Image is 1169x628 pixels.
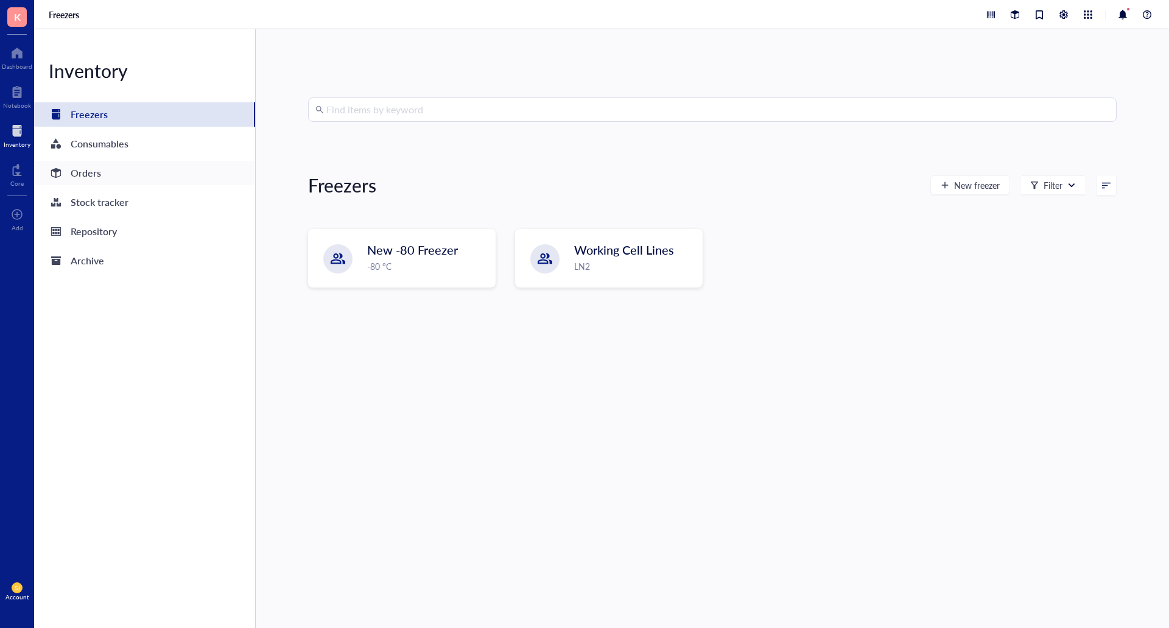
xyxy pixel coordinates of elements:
[71,164,101,182] div: Orders
[2,43,32,70] a: Dashboard
[34,132,255,156] a: Consumables
[71,194,128,211] div: Stock tracker
[5,593,29,601] div: Account
[12,224,23,231] div: Add
[3,102,31,109] div: Notebook
[10,180,24,187] div: Core
[930,175,1010,195] button: New freezer
[34,249,255,273] a: Archive
[34,190,255,214] a: Stock tracker
[4,121,30,148] a: Inventory
[308,173,376,197] div: Freezers
[15,584,20,591] span: SJ
[574,259,695,273] div: LN2
[34,58,255,83] div: Inventory
[2,63,32,70] div: Dashboard
[3,82,31,109] a: Notebook
[954,180,1000,190] span: New freezer
[49,9,82,20] a: Freezers
[34,161,255,185] a: Orders
[71,106,108,123] div: Freezers
[71,252,104,269] div: Archive
[34,219,255,244] a: Repository
[14,9,21,24] span: K
[34,102,255,127] a: Freezers
[10,160,24,187] a: Core
[4,141,30,148] div: Inventory
[367,259,488,273] div: -80 °C
[71,135,128,152] div: Consumables
[71,223,117,240] div: Repository
[1044,178,1062,192] div: Filter
[367,241,458,258] span: New -80 Freezer
[574,241,674,258] span: Working Cell Lines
